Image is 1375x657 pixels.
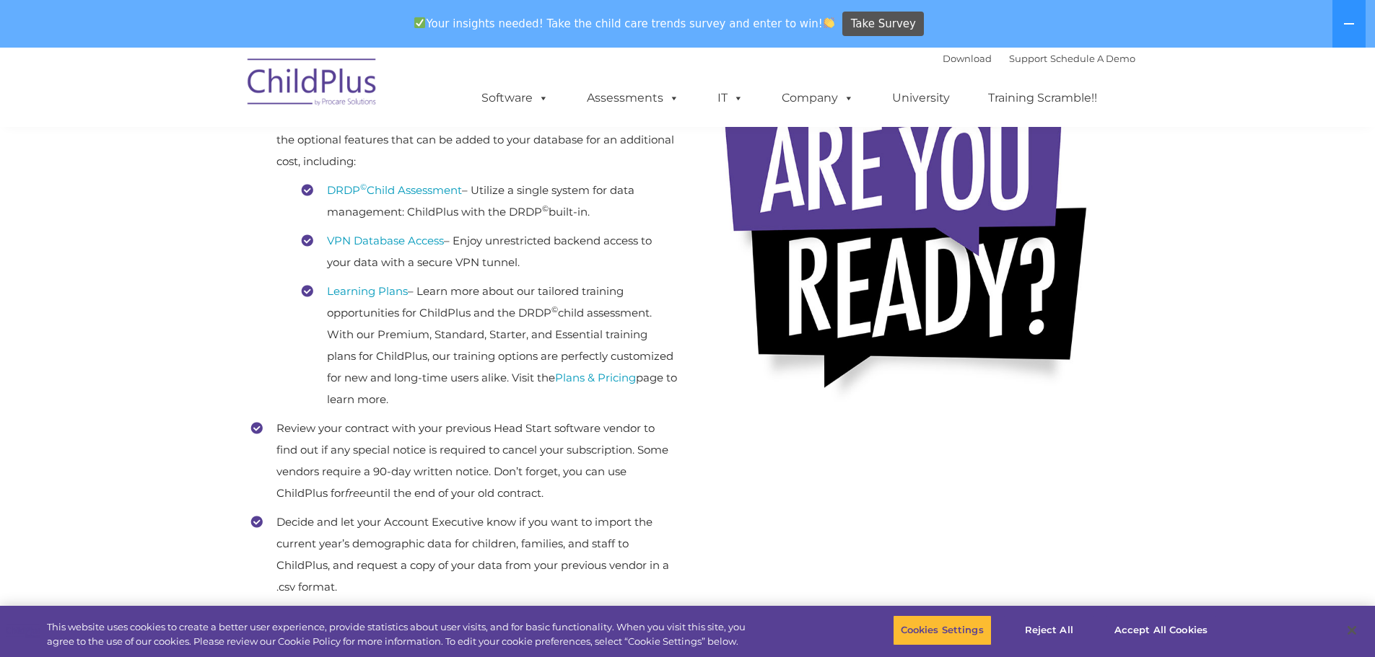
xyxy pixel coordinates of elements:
sup: © [551,304,558,314]
a: Learning Plans [327,284,408,298]
sup: © [360,182,367,192]
a: Company [767,84,868,113]
img: areyouready [710,76,1114,419]
li: – Enjoy unrestricted backend access to your data with a secure VPN tunnel. [302,230,677,273]
div: This website uses cookies to create a better user experience, provide statistics about user visit... [47,620,756,648]
button: Accept All Cookies [1106,615,1215,645]
button: Cookies Settings [893,615,992,645]
li: – Learn more about our tailored training opportunities for ChildPlus and the DRDP child assessmen... [302,281,677,410]
li: Review the Order Form your Account Executive sent you to learn about the optional features that c... [251,107,677,410]
img: ✅ [414,17,425,28]
a: VPN Database Access [327,234,444,247]
a: University [878,84,964,113]
li: – Utilize a single system for data management: ChildPlus with the DRDP built-in. [302,180,677,223]
font: | [943,53,1135,64]
em: free [345,486,366,500]
a: Take Survey [842,12,924,37]
img: 👏 [824,17,834,28]
a: Schedule A Demo [1050,53,1135,64]
a: Support [1009,53,1047,64]
li: Decide and let your Account Executive know if you want to import the current year’s demographic d... [251,511,677,598]
button: Close [1336,614,1368,646]
a: Software [467,84,563,113]
span: Your insights needed! Take the child care trends survey and enter to win! [409,9,841,38]
button: Reject All [1004,615,1094,645]
a: DRDP©Child Assessment [327,183,462,197]
span: Take Survey [851,12,916,37]
li: Send a sample data file in a .csv format so ChildPlus can review to ensure your data import can b... [251,605,677,648]
img: ChildPlus by Procare Solutions [240,48,385,120]
a: Plans & Pricing [555,371,636,384]
sup: © [542,203,549,213]
a: Training Scramble!! [974,84,1112,113]
a: IT [703,84,758,113]
li: Review your contract with your previous Head Start software vendor to find out if any special not... [251,418,677,504]
a: Assessments [572,84,694,113]
a: Download [943,53,992,64]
